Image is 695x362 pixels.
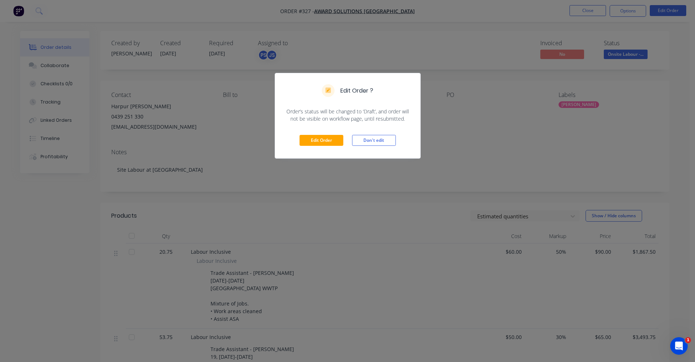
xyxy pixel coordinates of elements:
[300,135,343,146] button: Edit Order
[670,337,688,355] iframe: Intercom live chat
[352,135,396,146] button: Don't edit
[284,108,412,122] span: Order’s status will be changed to ‘Draft’, and order will not be visible on workflow page, until ...
[340,86,373,95] h5: Edit Order ?
[685,337,691,343] span: 1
